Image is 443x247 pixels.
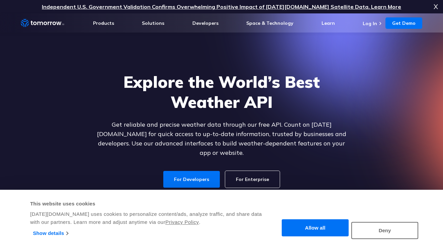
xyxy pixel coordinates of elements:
div: This website uses cookies [30,200,270,208]
a: For Developers [163,171,220,188]
a: For Enterprise [225,171,280,188]
a: Get Demo [385,17,422,29]
a: Products [93,20,114,26]
a: Show details [33,228,68,238]
a: Solutions [142,20,164,26]
a: Privacy Policy [165,219,199,225]
p: Get reliable and precise weather data through our free API. Count on [DATE][DOMAIN_NAME] for quic... [92,120,351,158]
a: Learn [322,20,335,26]
h1: Explore the World’s Best Weather API [92,72,351,112]
a: Developers [192,20,218,26]
button: Allow all [282,220,349,237]
a: Home link [21,18,64,28]
button: Deny [351,222,418,239]
a: Log In [363,20,377,26]
a: Space & Technology [246,20,293,26]
div: [DATE][DOMAIN_NAME] uses cookies to personalize content/ads, analyze traffic, and share data with... [30,210,270,226]
a: Independent U.S. Government Validation Confirms Overwhelming Positive Impact of [DATE][DOMAIN_NAM... [42,3,401,10]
